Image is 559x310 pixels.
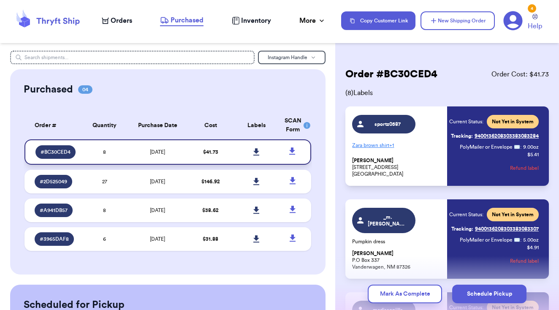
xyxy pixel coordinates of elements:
[368,121,408,128] span: sportz0587
[451,222,539,236] a: Tracking:9400136208303383083307
[103,237,106,242] span: 6
[491,69,549,79] span: Order Cost: $ 41.73
[492,211,534,218] span: Not Yet in System
[460,237,520,242] span: PolyMailer or Envelope ✉️
[41,149,71,155] span: # BC30CED4
[345,68,437,81] h2: Order # BC30CED4
[520,144,521,150] span: :
[452,285,526,303] button: Schedule Pickup
[150,208,165,213] span: [DATE]
[503,11,523,30] a: 4
[241,16,271,26] span: Inventory
[111,16,132,26] span: Orders
[285,117,301,134] div: SCAN Form
[352,158,393,164] span: [PERSON_NAME]
[268,55,307,60] span: Instagram Handle
[352,157,442,177] p: [STREET_ADDRESS] [GEOGRAPHIC_DATA]
[345,88,549,98] span: ( 8 ) Labels
[233,111,279,139] th: Labels
[201,179,220,184] span: $ 146.92
[528,4,536,13] div: 4
[258,51,326,64] button: Instagram Handle
[24,83,73,96] h2: Purchased
[40,178,67,185] span: # 2D525049
[232,16,271,26] a: Inventory
[150,150,165,155] span: [DATE]
[528,14,542,31] a: Help
[451,129,539,143] a: Tracking:9400136208303383083284
[421,11,495,30] button: New Shipping Order
[341,11,415,30] button: Copy Customer Link
[523,144,539,150] span: 9.00 oz
[352,238,442,245] p: Pumpkin dress
[103,150,106,155] span: 8
[368,214,408,227] span: _m.[PERSON_NAME]
[299,16,326,26] div: More
[160,15,204,26] a: Purchased
[203,237,218,242] span: $ 31.88
[40,236,69,242] span: # 3965DAF8
[150,179,165,184] span: [DATE]
[527,151,539,158] p: $ 5.41
[520,237,521,243] span: :
[128,111,188,139] th: Purchase Date
[510,159,539,177] button: Refund label
[510,252,539,270] button: Refund label
[449,118,483,125] span: Current Status:
[150,237,165,242] span: [DATE]
[78,85,92,94] span: 04
[102,16,132,26] a: Orders
[202,208,219,213] span: $ 38.62
[82,111,128,139] th: Quantity
[171,15,204,25] span: Purchased
[352,250,393,257] span: [PERSON_NAME]
[527,244,539,251] p: $ 4.91
[40,207,68,214] span: # A941DB57
[24,111,82,139] th: Order #
[492,118,534,125] span: Not Yet in System
[449,211,483,218] span: Current Status:
[528,21,542,31] span: Help
[451,133,473,139] span: Tracking:
[352,139,442,152] p: Zara brown shirt
[523,237,539,243] span: 5.00 oz
[389,143,394,148] span: + 1
[352,250,442,270] p: P.O Box 337 Vanderwagen, NM 87326
[188,111,234,139] th: Cost
[102,179,107,184] span: 27
[10,51,255,64] input: Search shipments...
[103,208,106,213] span: 8
[368,285,442,303] button: Mark As Complete
[460,144,520,150] span: PolyMailer or Envelope ✉️
[451,226,473,232] span: Tracking:
[203,150,218,155] span: $ 41.73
